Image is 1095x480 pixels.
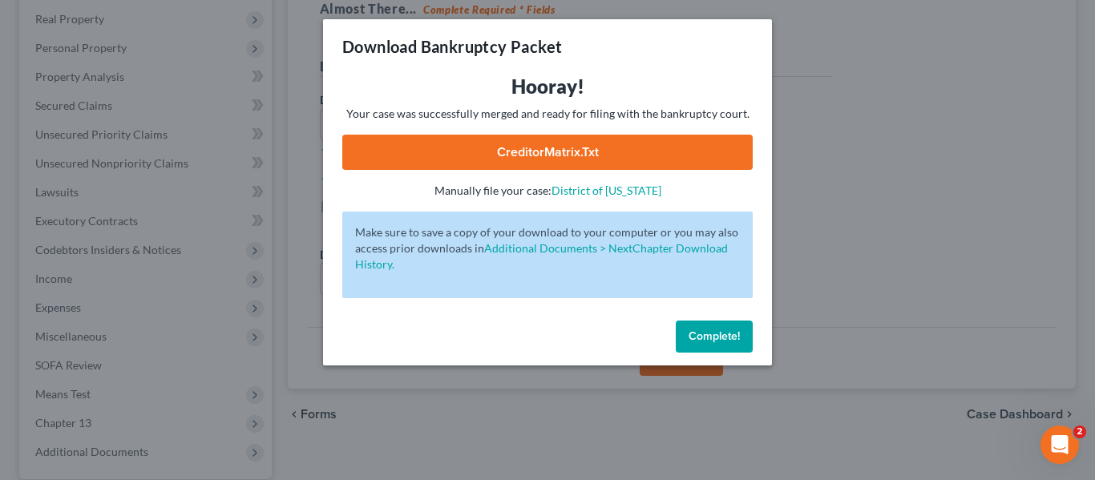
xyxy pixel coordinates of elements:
button: Complete! [676,321,753,353]
a: District of [US_STATE] [552,184,661,197]
a: CreditorMatrix.txt [342,135,753,170]
p: Make sure to save a copy of your download to your computer or you may also access prior downloads in [355,224,740,272]
span: 2 [1073,426,1086,438]
iframe: Intercom live chat [1040,426,1079,464]
p: Manually file your case: [342,183,753,199]
h3: Hooray! [342,74,753,99]
p: Your case was successfully merged and ready for filing with the bankruptcy court. [342,106,753,122]
span: Complete! [689,329,740,343]
h3: Download Bankruptcy Packet [342,35,562,58]
a: Additional Documents > NextChapter Download History. [355,241,728,271]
